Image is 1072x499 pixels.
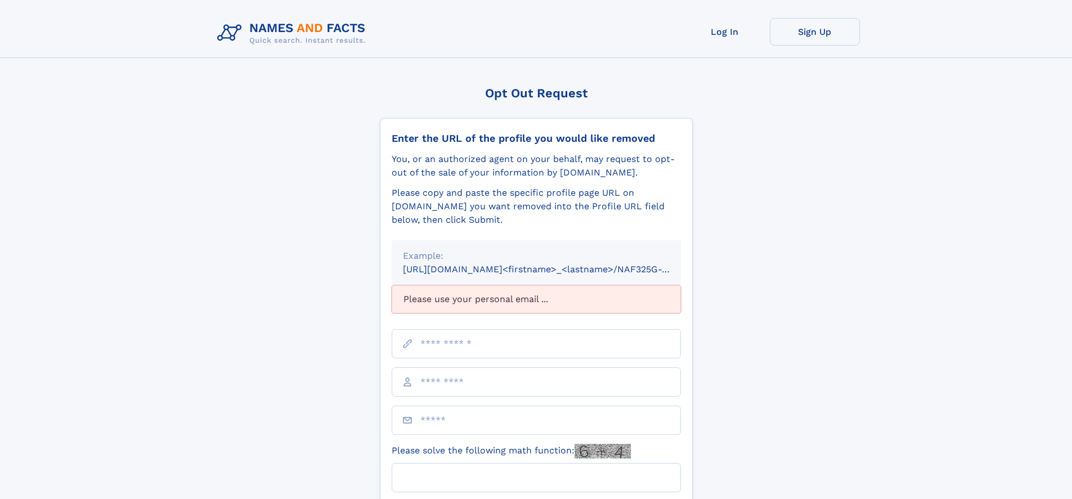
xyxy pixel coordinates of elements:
img: Logo Names and Facts [213,18,375,48]
small: [URL][DOMAIN_NAME]<firstname>_<lastname>/NAF325G-xxxxxxxx [403,264,702,275]
div: Please copy and paste the specific profile page URL on [DOMAIN_NAME] you want removed into the Pr... [392,186,681,227]
a: Sign Up [770,18,860,46]
div: Enter the URL of the profile you would like removed [392,132,681,145]
a: Log In [680,18,770,46]
label: Please solve the following math function: [392,444,631,458]
div: Opt Out Request [380,86,693,100]
div: You, or an authorized agent on your behalf, may request to opt-out of the sale of your informatio... [392,152,681,179]
div: Please use your personal email ... [392,285,681,313]
div: Example: [403,249,670,263]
